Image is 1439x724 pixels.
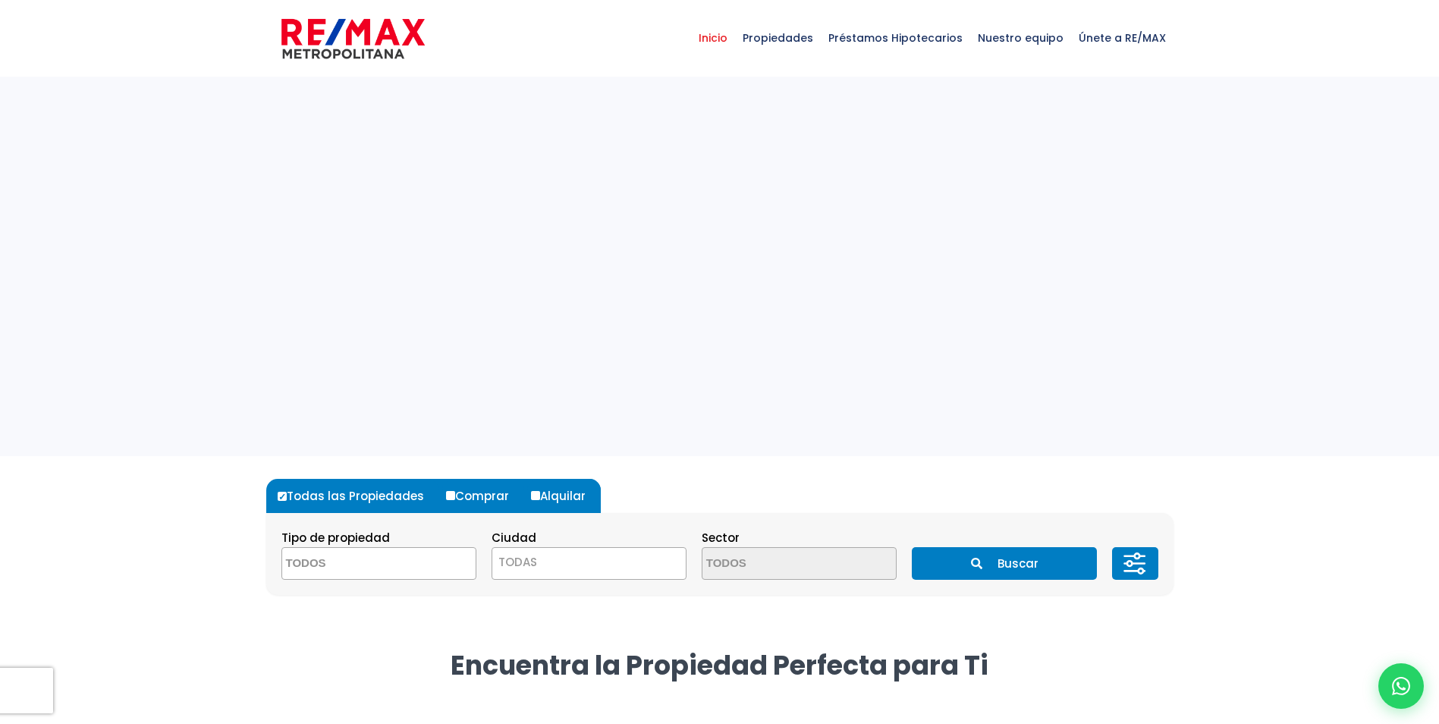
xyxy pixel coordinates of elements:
[498,554,537,570] span: TODAS
[281,16,425,61] img: remax-metropolitana-logo
[702,548,850,581] textarea: Search
[281,530,390,546] span: Tipo de propiedad
[821,15,970,61] span: Préstamos Hipotecarios
[282,548,429,581] textarea: Search
[527,479,601,513] label: Alquilar
[274,479,439,513] label: Todas las Propiedades
[702,530,740,546] span: Sector
[492,552,686,573] span: TODAS
[492,547,687,580] span: TODAS
[446,491,455,500] input: Comprar
[970,15,1071,61] span: Nuestro equipo
[1071,15,1174,61] span: Únete a RE/MAX
[451,647,988,684] strong: Encuentra la Propiedad Perfecta para Ti
[278,492,287,501] input: Todas las Propiedades
[492,530,536,546] span: Ciudad
[735,15,821,61] span: Propiedades
[691,15,735,61] span: Inicio
[442,479,524,513] label: Comprar
[912,547,1097,580] button: Buscar
[531,491,540,500] input: Alquilar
